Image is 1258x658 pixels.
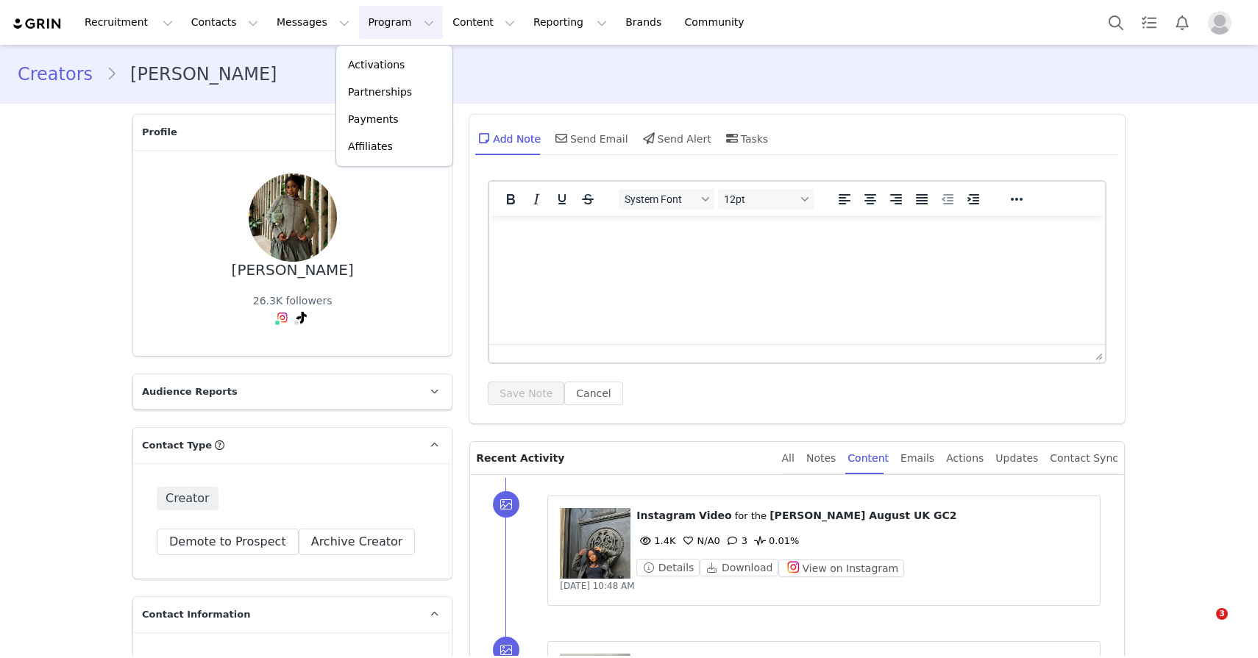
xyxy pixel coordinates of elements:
[232,262,354,279] div: [PERSON_NAME]
[552,121,628,156] div: Send Email
[142,438,212,453] span: Contact Type
[18,61,106,87] a: Creators
[619,189,714,210] button: Fonts
[724,535,747,546] span: 3
[268,6,358,39] button: Messages
[961,189,986,210] button: Increase indent
[1100,6,1132,39] button: Search
[806,442,836,475] div: Notes
[1133,6,1165,39] a: Tasks
[348,112,399,127] p: Payments
[636,535,675,546] span: 1.4K
[299,529,416,555] button: Archive Creator
[995,442,1038,475] div: Updates
[249,174,337,262] img: 85022703-2883-4e2d-b75c-310466ff1af3.jpg
[778,559,904,577] button: View on Instagram
[847,442,889,475] div: Content
[909,189,934,210] button: Justify
[676,6,760,39] a: Community
[718,189,814,210] button: Font sizes
[498,189,523,210] button: Bold
[142,385,238,399] span: Audience Reports
[476,442,770,474] p: Recent Activity
[157,487,218,510] span: Creator
[142,607,250,622] span: Contact Information
[564,382,622,405] button: Cancel
[475,121,541,156] div: Add Note
[1199,11,1246,35] button: Profile
[348,57,405,73] p: Activations
[560,581,634,591] span: [DATE] 10:48 AM
[348,85,412,100] p: Partnerships
[253,293,333,309] div: 26.3K followers
[1208,11,1232,35] img: placeholder-profile.jpg
[900,442,934,475] div: Emails
[616,6,675,39] a: Brands
[359,6,443,39] button: Program
[700,559,778,576] button: Download
[858,189,883,210] button: Align center
[348,139,393,154] p: Affiliates
[1090,345,1105,362] div: Press the Up and Down arrow keys to resize the editor.
[832,189,857,210] button: Align left
[575,189,600,210] button: Strikethrough
[946,442,984,475] div: Actions
[550,189,575,210] button: Underline
[142,125,177,140] span: Profile
[636,508,1088,523] p: ⁨ ⁩ ⁨ ⁩ for the ⁨ ⁩
[636,509,696,521] span: Instagram
[640,121,711,156] div: Send Alert
[12,17,63,31] img: grin logo
[1166,6,1198,39] button: Notifications
[724,193,796,205] span: 12pt
[778,562,904,573] a: View on Instagram
[1186,608,1221,643] iframe: Intercom live chat
[782,442,795,475] div: All
[444,6,524,39] button: Content
[157,529,299,555] button: Demote to Prospect
[625,193,697,205] span: System Font
[1050,442,1118,475] div: Contact Sync
[525,6,616,39] button: Reporting
[636,559,700,576] button: Details
[751,535,799,546] span: 0.01%
[680,535,714,546] span: N/A
[489,216,1105,344] iframe: Rich Text Area
[680,535,720,546] span: 0
[723,121,769,156] div: Tasks
[1004,189,1029,210] button: Reveal or hide additional toolbar items
[699,509,732,521] span: Video
[488,382,564,405] button: Save Note
[770,509,956,521] span: [PERSON_NAME] August UK GC2
[884,189,909,210] button: Align right
[182,6,267,39] button: Contacts
[1216,608,1228,620] span: 3
[76,6,182,39] button: Recruitment
[524,189,549,210] button: Italic
[935,189,960,210] button: Decrease indent
[277,312,288,323] img: instagram.svg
